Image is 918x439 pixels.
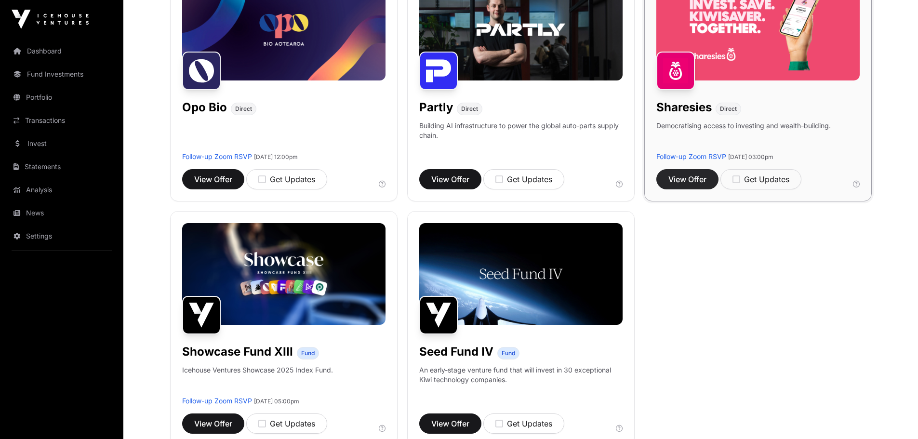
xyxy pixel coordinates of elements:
button: Get Updates [720,169,801,189]
a: Transactions [8,110,116,131]
div: Get Updates [732,173,789,185]
div: Get Updates [258,418,315,429]
span: Fund [301,349,315,357]
button: View Offer [656,169,718,189]
img: Seed Fund IV [419,296,458,334]
span: Direct [720,105,737,113]
a: Fund Investments [8,64,116,85]
p: Icehouse Ventures Showcase 2025 Index Fund. [182,365,333,375]
a: Settings [8,226,116,247]
a: Statements [8,156,116,177]
a: Portfolio [8,87,116,108]
a: Follow-up Zoom RSVP [182,152,252,160]
a: News [8,202,116,224]
a: Follow-up Zoom RSVP [656,152,726,160]
span: [DATE] 12:00pm [254,153,298,160]
div: Get Updates [495,418,552,429]
p: Democratising access to investing and wealth-building. [656,121,831,152]
div: Get Updates [258,173,315,185]
img: Partly [419,52,458,90]
span: View Offer [194,418,232,429]
img: Icehouse Ventures Logo [12,10,89,29]
span: View Offer [431,418,469,429]
iframe: Chat Widget [870,393,918,439]
img: Opo Bio [182,52,221,90]
button: View Offer [182,169,244,189]
span: View Offer [194,173,232,185]
button: Get Updates [246,169,327,189]
span: Direct [235,105,252,113]
button: View Offer [182,413,244,434]
span: Direct [461,105,478,113]
button: View Offer [419,413,481,434]
div: Get Updates [495,173,552,185]
h1: Opo Bio [182,100,227,115]
p: An early-stage venture fund that will invest in 30 exceptional Kiwi technology companies. [419,365,623,385]
span: [DATE] 05:00pm [254,398,299,405]
button: Get Updates [246,413,327,434]
a: Analysis [8,179,116,200]
h1: Partly [419,100,453,115]
a: Invest [8,133,116,154]
button: Get Updates [483,169,564,189]
a: Follow-up Zoom RSVP [182,397,252,405]
span: View Offer [668,173,706,185]
p: Building AI infrastructure to power the global auto-parts supply chain. [419,121,623,152]
button: Get Updates [483,413,564,434]
img: Showcase Fund XIII [182,296,221,334]
img: Seed-Fund-4_Banner.jpg [419,223,623,325]
a: Dashboard [8,40,116,62]
span: Fund [502,349,515,357]
span: [DATE] 03:00pm [728,153,773,160]
h1: Showcase Fund XIII [182,344,293,359]
button: View Offer [419,169,481,189]
img: Showcase-Fund-Banner-1.jpg [182,223,386,325]
h1: Seed Fund IV [419,344,493,359]
h1: Sharesies [656,100,712,115]
img: Sharesies [656,52,695,90]
span: View Offer [431,173,469,185]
